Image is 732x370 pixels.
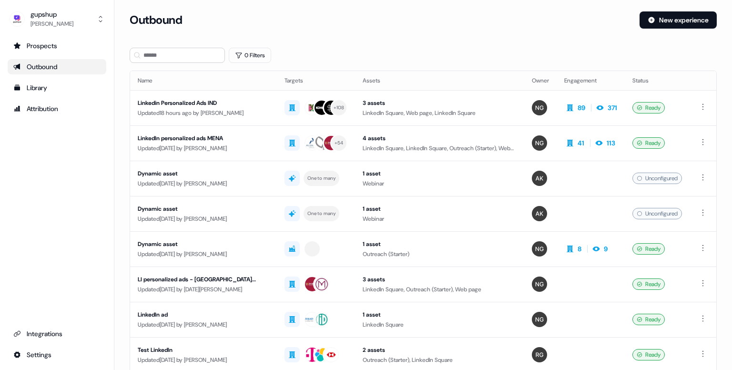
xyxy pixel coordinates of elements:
[138,134,269,143] div: LinkedIn personalized ads MENA
[130,13,182,27] h3: Outbound
[363,310,517,319] div: 1 asset
[363,214,517,224] div: Webinar
[532,241,547,257] img: Nikunj
[13,329,101,339] div: Integrations
[138,179,269,188] div: Updated [DATE] by [PERSON_NAME]
[335,139,344,147] div: + 54
[625,71,690,90] th: Status
[532,347,547,362] img: Rahul
[13,62,101,72] div: Outbound
[632,349,665,360] div: Ready
[557,71,625,90] th: Engagement
[138,108,269,118] div: Updated 18 hours ago by [PERSON_NAME]
[8,101,106,116] a: Go to attribution
[532,206,547,221] img: Arun
[8,326,106,341] a: Go to integrations
[138,249,269,259] div: Updated [DATE] by [PERSON_NAME]
[604,244,608,254] div: 9
[532,312,547,327] img: Nikunj
[363,98,517,108] div: 3 assets
[640,11,717,29] button: New experience
[8,59,106,74] a: Go to outbound experience
[363,144,517,153] div: LinkedIn Square, LinkedIn Square, Outreach (Starter), Web page
[334,103,345,112] div: + 108
[138,98,269,108] div: Linkedin Personalized Ads IND
[363,169,517,178] div: 1 asset
[138,204,269,214] div: Dynamic asset
[277,71,355,90] th: Targets
[13,350,101,360] div: Settings
[307,174,335,183] div: One to many
[138,320,269,329] div: Updated [DATE] by [PERSON_NAME]
[138,345,269,355] div: Test LinkedIn
[138,285,269,294] div: Updated [DATE] by [DATE][PERSON_NAME]
[363,275,517,284] div: 3 assets
[130,71,277,90] th: Name
[578,244,581,254] div: 8
[13,41,101,51] div: Prospects
[30,19,73,29] div: [PERSON_NAME]
[363,179,517,188] div: Webinar
[578,103,585,113] div: 89
[632,173,682,184] div: Unconfigured
[608,103,617,113] div: 371
[532,135,547,151] img: Nikunj
[229,48,271,63] button: 0 Filters
[363,134,517,143] div: 4 assets
[363,204,517,214] div: 1 asset
[363,320,517,329] div: LinkedIn Square
[363,285,517,294] div: LinkedIn Square, Outreach (Starter), Web page
[524,71,557,90] th: Owner
[578,138,584,148] div: 41
[13,83,101,92] div: Library
[363,355,517,365] div: Outreach (Starter), LinkedIn Square
[138,355,269,365] div: Updated [DATE] by [PERSON_NAME]
[532,277,547,292] img: Nikunj
[363,249,517,259] div: Outreach (Starter)
[363,345,517,355] div: 2 assets
[138,144,269,153] div: Updated [DATE] by [PERSON_NAME]
[138,169,269,178] div: Dynamic asset
[632,278,665,290] div: Ready
[138,214,269,224] div: Updated [DATE] by [PERSON_NAME]
[307,209,335,218] div: One to many
[632,102,665,113] div: Ready
[8,80,106,95] a: Go to templates
[632,208,682,219] div: Unconfigured
[363,108,517,118] div: LinkedIn Square, Web page, LinkedIn Square
[8,347,106,362] a: Go to integrations
[532,100,547,115] img: Nikunj
[607,138,615,148] div: 113
[632,314,665,325] div: Ready
[138,310,269,319] div: LinkedIn ad
[632,137,665,149] div: Ready
[138,275,269,284] div: LI personalized ads - [GEOGRAPHIC_DATA] wishlist
[8,38,106,53] a: Go to prospects
[30,10,73,19] div: gupshup
[138,239,269,249] div: Dynamic asset
[355,71,524,90] th: Assets
[632,243,665,255] div: Ready
[8,8,106,31] button: gupshup[PERSON_NAME]
[532,171,547,186] img: Arun
[13,104,101,113] div: Attribution
[363,239,517,249] div: 1 asset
